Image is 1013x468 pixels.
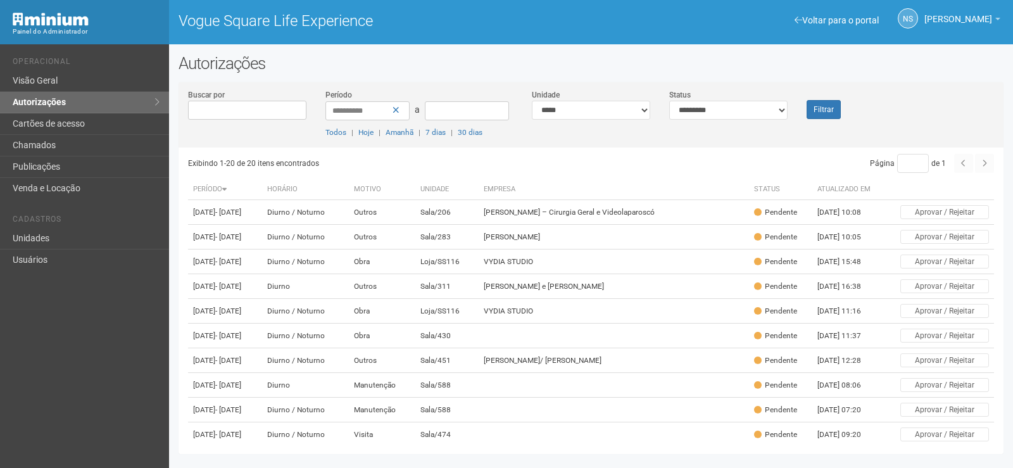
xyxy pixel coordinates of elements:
[188,179,263,200] th: Período
[262,348,349,373] td: Diurno / Noturno
[215,282,241,291] span: - [DATE]
[754,405,797,415] div: Pendente
[479,299,749,324] td: VYDIA STUDIO
[349,373,415,398] td: Manutenção
[669,89,691,101] label: Status
[262,250,349,274] td: Diurno / Noturno
[262,324,349,348] td: Diurno / Noturno
[900,205,989,219] button: Aprovar / Rejeitar
[415,299,479,324] td: Loja/SS116
[479,274,749,299] td: [PERSON_NAME] e [PERSON_NAME]
[13,13,89,26] img: Minium
[458,128,482,137] a: 30 dias
[870,159,946,168] span: Página de 1
[415,225,479,250] td: Sala/283
[900,353,989,367] button: Aprovar / Rejeitar
[415,422,479,447] td: Sala/474
[795,15,879,25] a: Voltar para o portal
[188,225,263,250] td: [DATE]
[349,324,415,348] td: Obra
[415,373,479,398] td: Sala/588
[349,250,415,274] td: Obra
[325,128,346,137] a: Todos
[418,128,420,137] span: |
[425,128,446,137] a: 7 dias
[379,128,381,137] span: |
[754,306,797,317] div: Pendente
[415,348,479,373] td: Sala/451
[215,257,241,266] span: - [DATE]
[215,331,241,340] span: - [DATE]
[351,128,353,137] span: |
[479,348,749,373] td: [PERSON_NAME]/ [PERSON_NAME]
[188,89,225,101] label: Buscar por
[262,398,349,422] td: Diurno / Noturno
[900,230,989,244] button: Aprovar / Rejeitar
[179,13,582,29] h1: Vogue Square Life Experience
[349,179,415,200] th: Motivo
[900,403,989,417] button: Aprovar / Rejeitar
[924,2,992,24] span: Nicolle Silva
[900,304,989,318] button: Aprovar / Rejeitar
[262,225,349,250] td: Diurno / Noturno
[215,356,241,365] span: - [DATE]
[812,250,882,274] td: [DATE] 15:48
[754,355,797,366] div: Pendente
[812,200,882,225] td: [DATE] 10:08
[349,422,415,447] td: Visita
[754,429,797,440] div: Pendente
[262,299,349,324] td: Diurno / Noturno
[900,279,989,293] button: Aprovar / Rejeitar
[532,89,560,101] label: Unidade
[13,26,160,37] div: Painel do Administrador
[415,200,479,225] td: Sala/206
[812,274,882,299] td: [DATE] 16:38
[349,398,415,422] td: Manutenção
[900,255,989,269] button: Aprovar / Rejeitar
[812,299,882,324] td: [DATE] 11:16
[415,250,479,274] td: Loja/SS116
[900,378,989,392] button: Aprovar / Rejeitar
[325,89,352,101] label: Período
[188,373,263,398] td: [DATE]
[749,179,812,200] th: Status
[13,57,160,70] li: Operacional
[349,200,415,225] td: Outros
[900,329,989,343] button: Aprovar / Rejeitar
[754,331,797,341] div: Pendente
[188,299,263,324] td: [DATE]
[188,274,263,299] td: [DATE]
[812,422,882,447] td: [DATE] 09:20
[754,380,797,391] div: Pendente
[812,373,882,398] td: [DATE] 08:06
[812,324,882,348] td: [DATE] 11:37
[188,154,591,173] div: Exibindo 1-20 de 20 itens encontrados
[386,128,413,137] a: Amanhã
[898,8,918,28] a: NS
[188,422,263,447] td: [DATE]
[349,274,415,299] td: Outros
[349,225,415,250] td: Outros
[900,427,989,441] button: Aprovar / Rejeitar
[415,398,479,422] td: Sala/588
[807,100,841,119] button: Filtrar
[179,54,1004,73] h2: Autorizações
[188,348,263,373] td: [DATE]
[215,307,241,315] span: - [DATE]
[13,215,160,228] li: Cadastros
[215,208,241,217] span: - [DATE]
[451,128,453,137] span: |
[924,16,1000,26] a: [PERSON_NAME]
[812,348,882,373] td: [DATE] 12:28
[812,179,882,200] th: Atualizado em
[812,398,882,422] td: [DATE] 07:20
[215,405,241,414] span: - [DATE]
[188,398,263,422] td: [DATE]
[262,422,349,447] td: Diurno / Noturno
[215,381,241,389] span: - [DATE]
[479,179,749,200] th: Empresa
[479,225,749,250] td: [PERSON_NAME]
[479,200,749,225] td: [PERSON_NAME] – Cirurgia Geral e Videolaparoscó
[188,250,263,274] td: [DATE]
[262,200,349,225] td: Diurno / Noturno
